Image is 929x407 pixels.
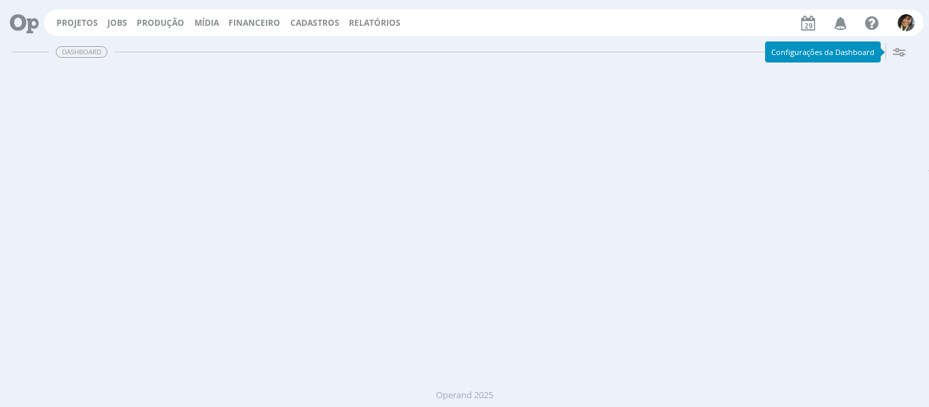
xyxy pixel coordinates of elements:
[897,11,915,35] button: S
[898,14,915,31] img: S
[56,46,107,58] span: Dashboard
[349,17,401,29] a: Relatórios
[56,17,98,29] a: Projetos
[103,18,131,29] button: Jobs
[107,17,127,29] a: Jobs
[229,17,280,29] a: Financeiro
[290,17,339,29] span: Cadastros
[195,17,219,29] a: Mídia
[52,18,102,29] button: Projetos
[137,17,184,29] a: Produção
[345,18,405,29] button: Relatórios
[190,18,223,29] button: Mídia
[286,18,343,29] button: Cadastros
[224,18,284,29] button: Financeiro
[133,18,188,29] button: Produção
[765,41,881,63] div: Configurações da Dashboard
